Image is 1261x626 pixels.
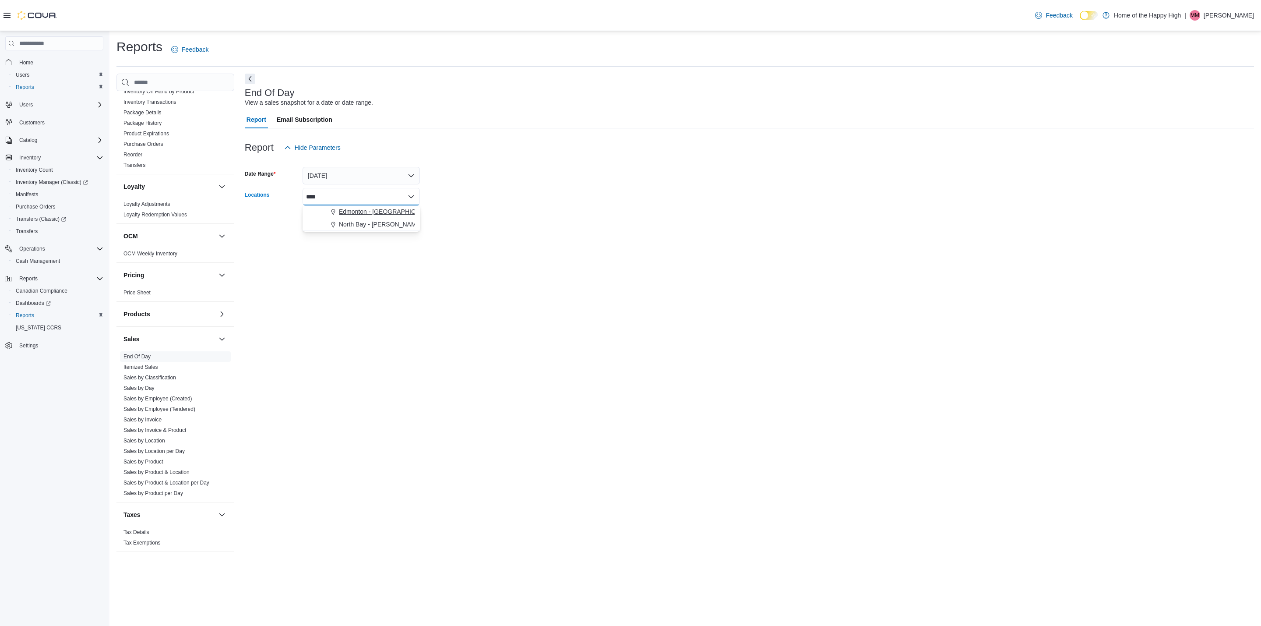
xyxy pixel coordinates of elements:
span: Customers [16,117,103,128]
a: Sales by Product & Location per Day [123,480,209,486]
span: Reports [16,84,34,91]
span: Purchase Orders [16,203,56,210]
span: Inventory Transactions [123,99,176,106]
a: Sales by Location [123,438,165,444]
a: End Of Day [123,354,151,360]
h3: Products [123,310,150,318]
span: Inventory [19,154,41,161]
button: Reports [9,309,107,322]
button: Users [2,99,107,111]
button: [DATE] [303,167,420,184]
span: MM [1191,10,1199,21]
span: Settings [16,340,103,351]
button: OCM [217,231,227,241]
nav: Complex example [5,52,103,375]
span: Home [19,59,33,66]
a: Reports [12,82,38,92]
span: Users [16,71,29,78]
button: Inventory Count [9,164,107,176]
a: Sales by Product [123,459,163,465]
span: OCM Weekly Inventory [123,250,177,257]
input: Dark Mode [1080,11,1098,20]
span: Dashboards [16,300,51,307]
span: Inventory Manager (Classic) [12,177,103,187]
span: Canadian Compliance [16,287,67,294]
button: [US_STATE] CCRS [9,322,107,334]
button: Sales [217,334,227,344]
a: Purchase Orders [123,141,163,147]
a: [US_STATE] CCRS [12,322,65,333]
span: Transfers [123,162,145,169]
div: Inventory [116,44,234,174]
span: Transfers [16,228,38,235]
h3: Pricing [123,271,144,279]
a: Transfers (Classic) [12,214,70,224]
span: Sales by Day [123,385,155,392]
a: Package History [123,120,162,126]
span: Reports [12,310,103,321]
p: [PERSON_NAME] [1204,10,1254,21]
h3: Loyalty [123,182,145,191]
span: Sales by Location per Day [123,448,185,455]
span: Catalog [16,135,103,145]
p: Home of the Happy High [1114,10,1181,21]
a: Home [16,57,37,68]
p: | [1184,10,1186,21]
span: Sales by Product & Location [123,469,190,476]
button: Catalog [16,135,41,145]
button: Inventory [16,152,44,163]
a: Feedback [168,41,212,58]
img: Cova [18,11,57,20]
span: Transfers (Classic) [16,216,66,223]
button: Edmonton - [GEOGRAPHIC_DATA] - Fire & Flower [303,205,420,218]
button: Reports [16,273,41,284]
a: Sales by Employee (Tendered) [123,406,195,412]
div: Mark McGowan [1190,10,1200,21]
a: Package Details [123,110,162,116]
span: Price Sheet [123,289,151,296]
button: Operations [2,243,107,255]
a: Sales by Location per Day [123,448,185,454]
span: Edmonton - [GEOGRAPHIC_DATA] - Fire & Flower [339,207,478,216]
a: Settings [16,340,42,351]
a: Transfers [123,162,145,168]
a: Sales by Invoice [123,417,162,423]
span: Manifests [16,191,38,198]
a: Inventory Transactions [123,99,176,105]
a: Cash Management [12,256,63,266]
span: Sales by Classification [123,374,176,381]
a: Tax Details [123,529,149,535]
span: Settings [19,342,38,349]
div: Choose from the following options [303,205,420,231]
a: Transfers (Classic) [9,213,107,225]
a: Inventory Manager (Classic) [12,177,92,187]
span: Sales by Invoice & Product [123,427,186,434]
span: Cash Management [16,258,60,265]
div: Loyalty [116,199,234,223]
button: Reports [2,272,107,285]
span: Inventory Count [16,166,53,173]
button: Next [245,74,255,84]
a: Dashboards [12,298,54,308]
span: Hide Parameters [295,143,341,152]
a: Sales by Invoice & Product [123,427,186,433]
span: Inventory Manager (Classic) [16,179,88,186]
button: Manifests [9,188,107,201]
span: North Bay - [PERSON_NAME] Terrace - Fire & Flower [339,220,486,229]
button: Customers [2,116,107,129]
span: Manifests [12,189,103,200]
span: Purchase Orders [123,141,163,148]
span: Transfers (Classic) [12,214,103,224]
button: OCM [123,232,215,240]
a: Tax Exemptions [123,540,161,546]
div: Taxes [116,527,234,552]
button: Reports [9,81,107,93]
button: Pricing [217,270,227,280]
span: Cash Management [12,256,103,266]
label: Locations [245,191,270,198]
